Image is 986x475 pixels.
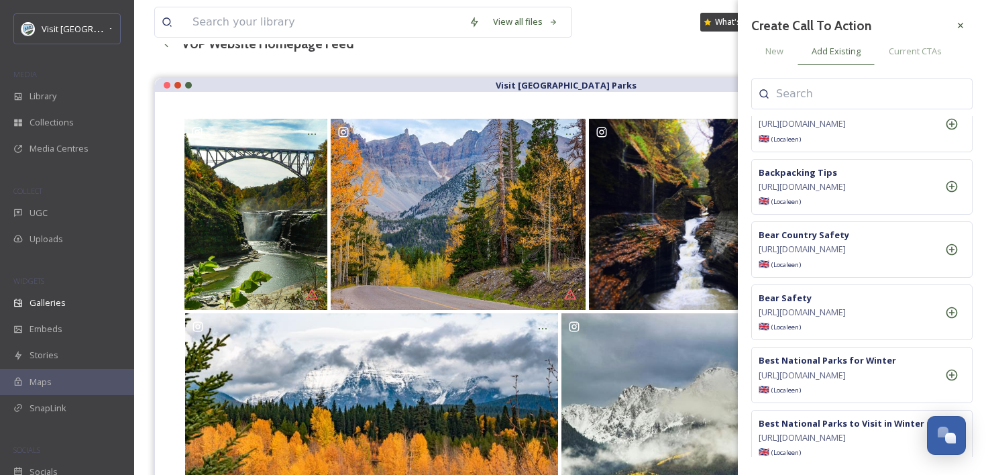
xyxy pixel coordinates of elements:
[13,276,44,286] span: WIDGETS
[927,416,966,455] button: Open Chat
[30,90,56,103] span: Library
[30,402,66,415] span: SnapLink
[486,9,565,35] a: View all files
[759,243,846,256] span: [URL][DOMAIN_NAME]
[30,142,89,155] span: Media Centres
[759,383,801,396] span: 🇬🇧
[771,448,801,457] span: (Locale en )
[13,186,42,196] span: COLLECT
[759,132,801,145] span: 🇬🇧
[759,354,896,366] strong: Best National Parks for Winter
[759,445,801,458] span: 🇬🇧
[30,233,63,246] span: Uploads
[759,431,846,444] span: [URL][DOMAIN_NAME]
[765,45,783,58] span: New
[30,297,66,309] span: Galleries
[186,7,462,37] input: Search your library
[889,45,942,58] span: Current CTAs
[771,386,801,394] span: (Locale en )
[771,323,801,331] span: (Locale en )
[42,22,170,35] span: Visit [GEOGRAPHIC_DATA] Parks
[759,306,846,319] span: [URL][DOMAIN_NAME]
[759,417,924,429] strong: Best National Parks to Visit in Winter
[771,135,801,144] span: (Locale en )
[759,369,846,382] span: [URL][DOMAIN_NAME]
[30,207,48,219] span: UGC
[771,197,801,206] span: (Locale en )
[13,445,40,455] span: SOCIALS
[771,260,801,269] span: (Locale en )
[30,376,52,388] span: Maps
[496,79,637,91] strong: Visit [GEOGRAPHIC_DATA] Parks
[759,229,849,241] strong: Bear Country Safety
[759,117,846,130] span: [URL][DOMAIN_NAME]
[700,13,767,32] a: What's New
[759,258,801,270] span: 🇬🇧
[759,292,812,304] strong: Bear Safety
[751,16,871,36] h3: Create Call To Action
[30,323,62,335] span: Embeds
[759,320,801,333] span: 🇬🇧
[776,86,910,102] input: Search
[759,166,837,178] strong: Backpacking Tips
[759,180,846,193] span: [URL][DOMAIN_NAME]
[21,22,35,36] img: download.png
[30,349,58,362] span: Stories
[13,69,37,79] span: MEDIA
[812,45,861,58] span: Add Existing
[759,195,801,207] span: 🇬🇧
[30,116,74,129] span: Collections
